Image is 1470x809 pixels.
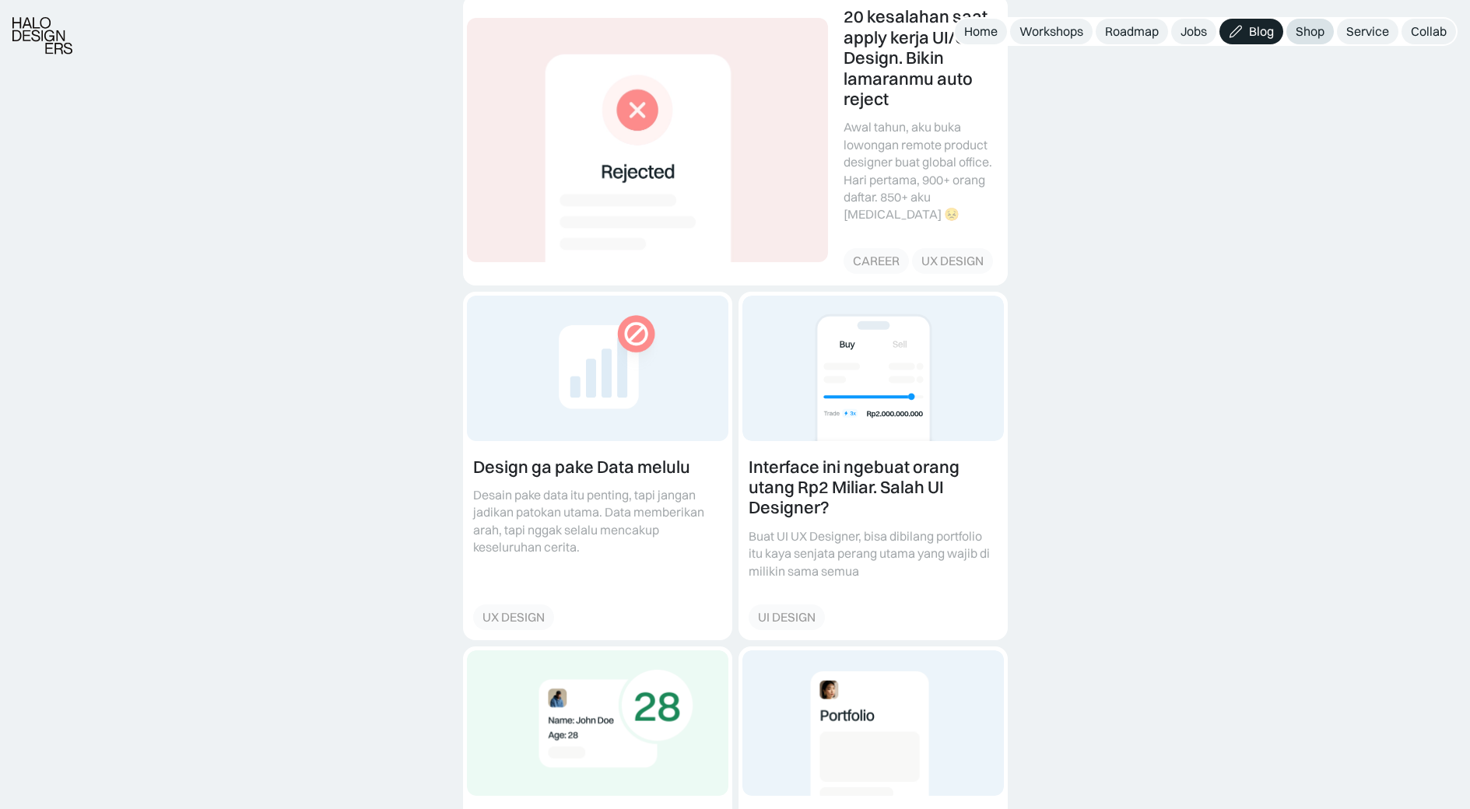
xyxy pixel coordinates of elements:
[955,19,1007,44] a: Home
[1219,19,1283,44] a: Blog
[964,23,998,40] div: Home
[1181,23,1207,40] div: Jobs
[1346,23,1389,40] div: Service
[1249,23,1274,40] div: Blog
[1337,19,1398,44] a: Service
[1402,19,1456,44] a: Collab
[1286,19,1334,44] a: Shop
[1019,23,1083,40] div: Workshops
[1296,23,1324,40] div: Shop
[1411,23,1447,40] div: Collab
[1010,19,1093,44] a: Workshops
[1096,19,1168,44] a: Roadmap
[1105,23,1159,40] div: Roadmap
[1171,19,1216,44] a: Jobs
